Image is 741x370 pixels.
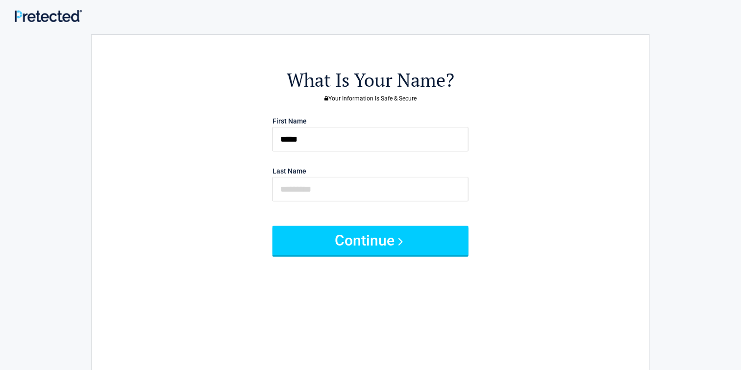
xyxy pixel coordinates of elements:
h2: What Is Your Name? [146,68,595,93]
img: Main Logo [15,10,82,22]
h3: Your Information Is Safe & Secure [146,96,595,101]
label: Last Name [272,168,306,174]
button: Continue [272,226,469,255]
label: First Name [272,118,307,124]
